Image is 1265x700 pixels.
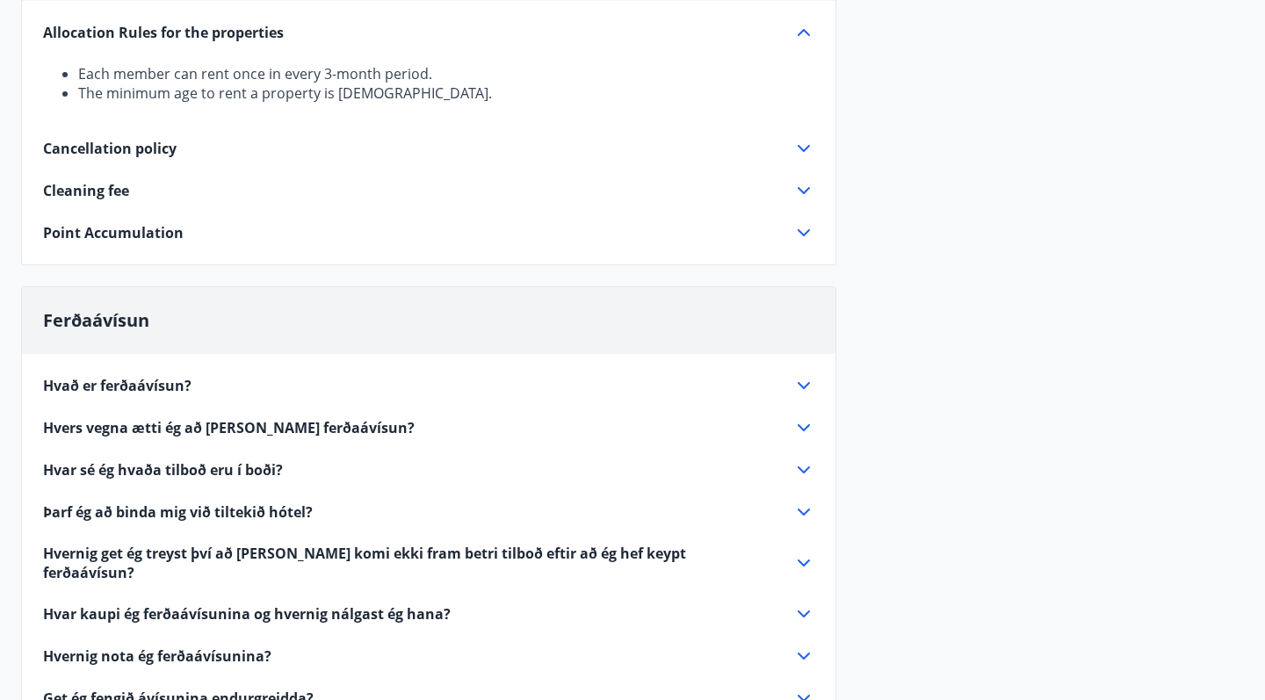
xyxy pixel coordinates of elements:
[43,22,814,43] div: Allocation Rules for the properties
[43,417,814,438] div: Hvers vegna ætti ég að [PERSON_NAME] ferðaávísun?
[43,418,415,437] span: Hvers vegna ætti ég að [PERSON_NAME] ferðaávísun?
[43,138,814,159] div: Cancellation policy
[43,646,271,666] span: Hvernig nota ég ferðaávísunina?
[43,460,283,480] span: Hvar sé ég hvaða tilboð eru í boði?
[43,375,814,396] div: Hvað er ferðaávísun?
[43,23,284,42] span: Allocation Rules for the properties
[43,502,814,523] div: Þarf ég að binda mig við tiltekið hótel?
[78,64,814,83] li: Each member can rent once in every 3-month period.
[43,223,184,242] span: Point Accumulation
[43,181,129,200] span: Cleaning fee
[78,83,814,103] li: The minimum age to rent a property is [DEMOGRAPHIC_DATA].
[43,222,814,243] div: Point Accumulation
[43,604,451,624] span: Hvar kaupi ég ferðaávísunina og hvernig nálgast ég hana?
[43,544,814,582] div: Hvernig get ég treyst því að [PERSON_NAME] komi ekki fram betri tilboð eftir að ég hef keypt ferð...
[43,308,149,332] span: Ferðaávísun
[43,544,772,582] span: Hvernig get ég treyst því að [PERSON_NAME] komi ekki fram betri tilboð eftir að ég hef keypt ferð...
[43,603,814,624] div: Hvar kaupi ég ferðaávísunina og hvernig nálgast ég hana?
[43,180,814,201] div: Cleaning fee
[43,43,814,103] div: Allocation Rules for the properties
[43,376,192,395] span: Hvað er ferðaávísun?
[43,646,814,667] div: Hvernig nota ég ferðaávísunina?
[43,459,814,480] div: Hvar sé ég hvaða tilboð eru í boði?
[43,502,313,522] span: Þarf ég að binda mig við tiltekið hótel?
[43,139,177,158] span: Cancellation policy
